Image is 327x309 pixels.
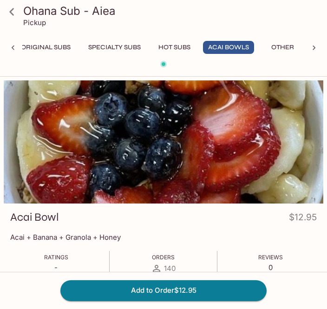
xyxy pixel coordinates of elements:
[44,254,68,261] span: Ratings
[44,263,68,272] p: -
[203,41,254,54] button: Acai Bowls
[164,264,176,273] span: 140
[83,41,146,54] button: Specialty Subs
[152,254,175,261] span: Orders
[289,210,317,228] h4: $12.95
[10,210,59,224] h3: Acai Bowl
[60,280,267,301] button: Add to Order$12.95
[4,80,323,204] div: Acai Bowl
[16,41,76,54] button: Original Subs
[258,263,283,272] p: 0
[258,254,283,261] span: Reviews
[153,41,196,54] button: Hot Subs
[23,18,46,27] p: Pickup
[23,4,320,18] h3: Ohana Sub - Aiea
[10,233,317,242] p: Acai + Banana + Granola + Honey
[262,41,303,54] button: Other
